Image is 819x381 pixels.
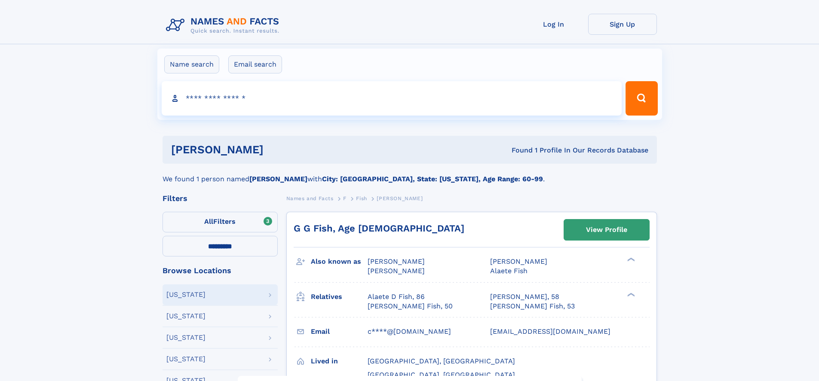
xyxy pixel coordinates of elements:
h3: Also known as [311,254,368,269]
span: Fish [356,195,367,201]
div: [US_STATE] [166,334,206,341]
a: [PERSON_NAME], 58 [490,292,559,302]
a: Alaete D Fish, 86 [368,292,425,302]
span: [PERSON_NAME] [377,195,423,201]
label: Filters [163,212,278,232]
input: search input [162,81,622,116]
a: [PERSON_NAME] Fish, 53 [490,302,575,311]
span: All [204,217,213,226]
label: Email search [228,55,282,73]
div: [US_STATE] [166,356,206,363]
div: View Profile [586,220,627,240]
div: Filters [163,195,278,202]
h3: Relatives [311,290,368,304]
a: F [343,193,347,204]
div: Found 1 Profile In Our Records Database [387,146,648,155]
span: Alaete Fish [490,267,528,275]
a: [PERSON_NAME] Fish, 50 [368,302,453,311]
span: [PERSON_NAME] [490,257,547,265]
img: Logo Names and Facts [163,14,286,37]
span: [EMAIL_ADDRESS][DOMAIN_NAME] [490,327,610,335]
b: [PERSON_NAME] [249,175,307,183]
span: [GEOGRAPHIC_DATA], [GEOGRAPHIC_DATA] [368,371,515,379]
label: Name search [164,55,219,73]
div: [US_STATE] [166,291,206,298]
h1: [PERSON_NAME] [171,144,388,155]
button: Search Button [626,81,657,116]
h3: Email [311,324,368,339]
div: [US_STATE] [166,313,206,320]
span: [PERSON_NAME] [368,267,425,275]
a: G G Fish, Age [DEMOGRAPHIC_DATA] [294,223,464,234]
div: ❯ [625,257,635,262]
a: Fish [356,193,367,204]
b: City: [GEOGRAPHIC_DATA], State: [US_STATE], Age Range: 60-99 [322,175,543,183]
div: We found 1 person named with . [163,164,657,184]
h3: Lived in [311,354,368,369]
span: [GEOGRAPHIC_DATA], [GEOGRAPHIC_DATA] [368,357,515,365]
span: F [343,195,347,201]
div: Browse Locations [163,267,278,274]
a: Names and Facts [286,193,334,204]
a: Log In [519,14,588,35]
span: [PERSON_NAME] [368,257,425,265]
a: Sign Up [588,14,657,35]
div: ❯ [625,292,635,297]
a: View Profile [564,219,649,240]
